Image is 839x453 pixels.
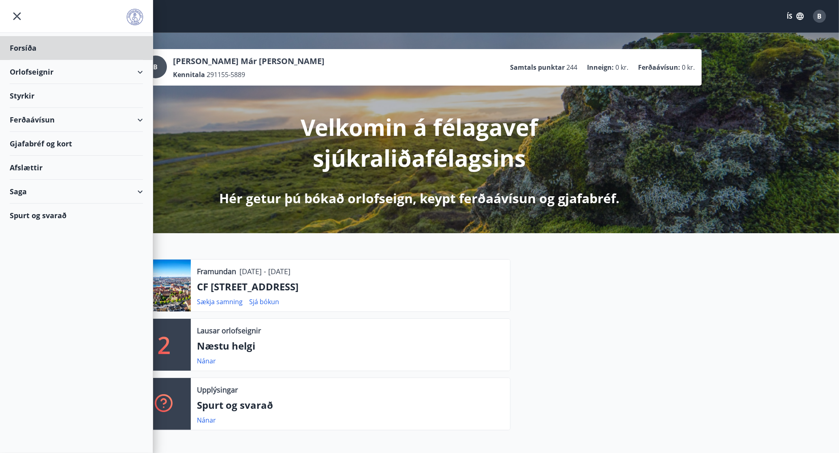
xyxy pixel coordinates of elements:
[616,63,629,72] span: 0 kr.
[197,339,504,353] p: Næstu helgi
[810,6,829,26] button: B
[10,60,143,84] div: Orlofseignir
[197,280,504,294] p: CF [STREET_ADDRESS]
[587,63,614,72] p: Inneign :
[127,9,143,25] img: union_logo
[782,9,808,24] button: ÍS
[10,84,143,108] div: Styrkir
[10,36,143,60] div: Forsíða
[510,63,565,72] p: Samtals punktar
[197,356,216,365] a: Nánar
[567,63,578,72] span: 244
[197,297,243,306] a: Sækja samning
[158,329,171,360] p: 2
[240,266,291,277] p: [DATE] - [DATE]
[207,70,246,79] span: 291155-5889
[173,56,325,67] p: [PERSON_NAME] Már [PERSON_NAME]
[10,132,143,156] div: Gjafabréf og kort
[10,180,143,204] div: Saga
[682,63,695,72] span: 0 kr.
[173,70,205,79] p: Kennitala
[638,63,681,72] p: Ferðaávísun :
[206,112,634,173] p: Velkomin á félagavef sjúkraliðafélagsins
[10,9,24,24] button: menu
[197,398,504,412] p: Spurt og svarað
[250,297,280,306] a: Sjá bókun
[10,108,143,132] div: Ferðaávísun
[197,325,261,336] p: Lausar orlofseignir
[197,416,216,425] a: Nánar
[220,189,620,207] p: Hér getur þú bókað orlofseign, keypt ferðaávísun og gjafabréf.
[10,156,143,180] div: Afslættir
[818,12,822,21] span: B
[10,204,143,227] div: Spurt og svarað
[197,266,237,277] p: Framundan
[197,384,238,395] p: Upplýsingar
[153,62,158,71] span: B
